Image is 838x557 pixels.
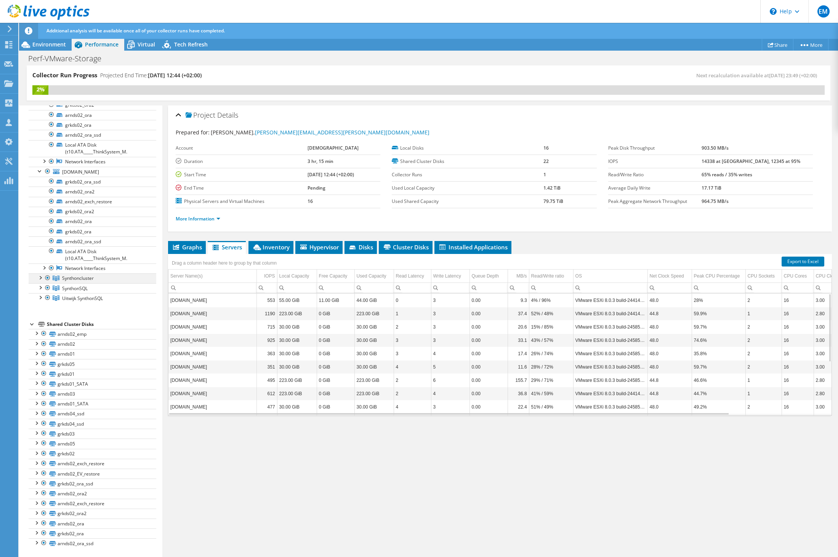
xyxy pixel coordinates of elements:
[168,347,256,360] td: Column Server Name(s), Value nlesx207.nl.corporate.synthon-group.com
[168,373,256,387] td: Column Server Name(s), Value nlesx205.nl.corporate.synthon-group.com
[392,198,543,205] label: Used Shared Capacity
[317,373,354,387] td: Column Free Capacity, Value 0 GiB
[692,282,745,293] td: Column Peak CPU Percentage, Filter cell
[543,145,549,151] b: 16
[354,387,394,400] td: Column Used Capacity, Value 223.00 GiB
[394,270,431,283] td: Read Latency Column
[62,275,94,281] span: Synthoncluster
[573,360,647,373] td: Column OS, Value VMware ESXi 8.0.3 build-24585383
[469,360,508,373] td: Column Queue Depth, Value 0.00
[529,400,573,413] td: Column Read/Write ratio, Value 51% / 49%
[702,185,721,191] b: 17.17 TiB
[308,158,333,164] b: 3 hr, 15 min
[277,400,317,413] td: Column Local Capacity, Value 30.00 GiB
[692,334,745,347] td: Column Peak CPU Percentage, Value 74.6%
[745,387,782,400] td: Column CPU Sockets, Value 1
[702,158,800,164] b: 14338 at [GEOGRAPHIC_DATA], 12345 at 95%
[383,243,429,251] span: Cluster Disks
[317,282,354,293] td: Column Free Capacity, Filter cell
[255,129,429,136] a: [PERSON_NAME][EMAIL_ADDRESS][PERSON_NAME][DOMAIN_NAME]
[469,294,508,307] td: Column Queue Depth, Value 0.00
[277,373,317,387] td: Column Local Capacity, Value 223.00 GiB
[608,171,702,179] label: Read/Write Ratio
[394,334,431,347] td: Column Read Latency, Value 3
[543,198,563,204] b: 79.75 TiB
[647,387,692,400] td: Column Net Clock Speed, Value 44.8
[357,271,386,281] div: Used Capacity
[529,387,573,400] td: Column Read/Write ratio, Value 41% / 59%
[348,243,373,251] span: Disks
[394,282,431,293] td: Column Read Latency, Filter cell
[692,270,745,283] td: Peak CPU Percentage Column
[431,294,469,307] td: Column Write Latency, Value 3
[608,184,702,192] label: Average Daily Write
[692,387,745,400] td: Column Peak CPU Percentage, Value 44.7%
[29,197,156,207] a: arnds02_exch_restore
[317,334,354,347] td: Column Free Capacity, Value 0 GiB
[29,389,156,399] a: arnds03
[529,320,573,334] td: Column Read/Write ratio, Value 15% / 85%
[692,347,745,360] td: Column Peak CPU Percentage, Value 35.8%
[782,294,814,307] td: Column CPU Cores, Value 16
[508,347,529,360] td: Column MB/s, Value 17.4
[62,169,99,175] span: [DOMAIN_NAME]
[317,400,354,413] td: Column Free Capacity, Value 0 GiB
[394,373,431,387] td: Column Read Latency, Value 2
[277,320,317,334] td: Column Local Capacity, Value 30.00 GiB
[745,294,782,307] td: Column CPU Sockets, Value 2
[308,171,354,178] b: [DATE] 12:44 (+02:00)
[782,282,814,293] td: Column CPU Cores, Filter cell
[62,295,103,302] span: Uitwijk SynthonSQL
[29,217,156,227] a: arnds02_ora
[176,198,308,205] label: Physical Servers and Virtual Machines
[692,294,745,307] td: Column Peak CPU Percentage, Value 28%
[573,373,647,387] td: Column OS, Value VMware ESXi 8.0.3 build-24585383
[529,282,573,293] td: Column Read/Write ratio, Filter cell
[529,347,573,360] td: Column Read/Write ratio, Value 26% / 74%
[299,243,339,251] span: Hypervisor
[745,373,782,387] td: Column CPU Sockets, Value 1
[317,387,354,400] td: Column Free Capacity, Value 0 GiB
[29,499,156,509] a: arnds02_exch_restore
[256,373,277,387] td: Column IOPS, Value 495
[784,271,807,281] div: CPU Cores
[762,39,793,51] a: Share
[279,271,309,281] div: Local Capacity
[694,271,740,281] div: Peak CPU Percentage
[745,270,782,283] td: CPU Sockets Column
[392,184,543,192] label: Used Local Capacity
[469,282,508,293] td: Column Queue Depth, Filter cell
[469,400,508,413] td: Column Queue Depth, Value 0.00
[745,347,782,360] td: Column CPU Sockets, Value 2
[256,360,277,373] td: Column IOPS, Value 351
[317,294,354,307] td: Column Free Capacity, Value 11.00 GiB
[529,307,573,320] td: Column Read/Write ratio, Value 52% / 48%
[745,334,782,347] td: Column CPU Sockets, Value 2
[392,158,543,165] label: Shared Cluster Disks
[29,429,156,439] a: grkds03
[573,320,647,334] td: Column OS, Value VMware ESXi 8.0.3 build-24585383
[46,27,225,34] span: Additional analysis will be available once all of your collector runs have completed.
[277,387,317,400] td: Column Local Capacity, Value 223.00 GiB
[431,282,469,293] td: Column Write Latency, Filter cell
[647,294,692,307] td: Column Net Clock Speed, Value 48.0
[29,273,156,283] a: Synthoncluster
[782,307,814,320] td: Column CPU Cores, Value 16
[782,347,814,360] td: Column CPU Cores, Value 16
[543,185,561,191] b: 1.42 TiB
[308,198,313,204] b: 16
[647,334,692,347] td: Column Net Clock Speed, Value 48.0
[354,400,394,413] td: Column Used Capacity, Value 30.00 GiB
[317,307,354,320] td: Column Free Capacity, Value 0 GiB
[29,379,156,389] a: grkds01_SATA
[702,145,729,151] b: 903.50 MB/s
[29,236,156,246] a: arnds02_ora_ssd
[782,400,814,413] td: Column CPU Cores, Value 16
[256,270,277,283] td: IOPS Column
[748,271,775,281] div: CPU Sockets
[168,282,256,293] td: Column Server Name(s), Filter cell
[168,254,832,416] div: Data grid
[29,167,156,177] a: [DOMAIN_NAME]
[211,129,429,136] span: [PERSON_NAME],
[32,41,66,48] span: Environment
